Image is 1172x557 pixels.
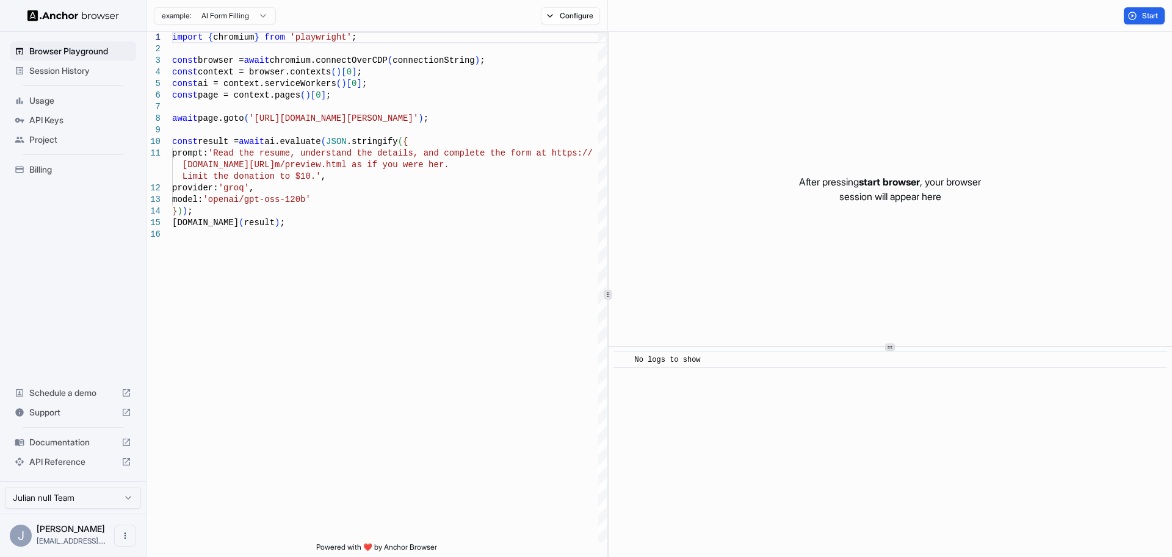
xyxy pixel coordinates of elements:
div: Session History [10,61,136,81]
div: API Keys [10,110,136,130]
span: const [172,137,198,146]
div: 13 [146,194,161,206]
span: ] [352,67,356,77]
span: 0 [347,67,352,77]
span: Browser Playground [29,45,131,57]
span: ( [331,67,336,77]
span: No logs to show [635,356,701,364]
span: await [244,56,270,65]
p: After pressing , your browser session will appear here [799,174,981,204]
div: 5 [146,78,161,90]
div: Support [10,403,136,422]
span: ​ [620,354,626,366]
div: 10 [146,136,161,148]
span: Usage [29,95,131,107]
span: [ [311,90,316,100]
span: import [172,32,203,42]
span: const [172,90,198,100]
span: Julian null [37,523,105,534]
span: 'playwright' [290,32,352,42]
span: ( [336,79,341,88]
div: 14 [146,206,161,217]
span: const [172,67,198,77]
span: ai.evaluate [264,137,320,146]
span: } [172,206,177,216]
div: Usage [10,91,136,110]
div: 1 [146,32,161,43]
span: ; [326,90,331,100]
div: 3 [146,55,161,66]
span: chromium [213,32,254,42]
span: result = [198,137,239,146]
span: ( [388,56,392,65]
span: ; [280,218,284,228]
div: J [10,525,32,547]
div: 4 [146,66,161,78]
span: , [321,171,326,181]
span: 0 [352,79,356,88]
span: { [403,137,408,146]
div: 2 [146,43,161,55]
span: Project [29,134,131,146]
span: start browser [859,176,920,188]
div: 16 [146,229,161,240]
span: ; [424,113,429,123]
span: ) [183,206,187,216]
span: provider: [172,183,219,193]
span: '[URL][DOMAIN_NAME][PERSON_NAME]' [249,113,418,123]
span: 'Read the resume, understand the details, and comp [208,148,465,158]
span: [DOMAIN_NAME][URL] [183,160,275,170]
span: example: [162,11,192,21]
span: [ [341,67,346,77]
span: const [172,56,198,65]
span: ) [475,56,480,65]
span: result [244,218,275,228]
span: ( [398,137,403,146]
img: Anchor Logo [27,10,119,21]
span: Documentation [29,436,117,448]
span: 'openai/gpt-oss-120b' [203,195,310,204]
span: 0 [316,90,320,100]
span: Start [1142,11,1159,21]
button: Start [1124,7,1165,24]
span: page.goto [198,113,244,123]
span: ] [356,79,361,88]
span: ; [356,67,361,77]
div: 12 [146,182,161,194]
span: chromium.connectOverCDP [270,56,388,65]
span: API Reference [29,456,117,468]
span: ai = context.serviceWorkers [198,79,336,88]
span: ) [177,206,182,216]
span: page = context.pages [198,90,300,100]
div: Schedule a demo [10,383,136,403]
span: browser = [198,56,244,65]
button: Configure [541,7,600,24]
span: await [239,137,264,146]
span: } [254,32,259,42]
span: { [208,32,213,42]
span: 'groq' [219,183,249,193]
span: API Keys [29,114,131,126]
span: const [172,79,198,88]
span: JSON [326,137,347,146]
span: ( [321,137,326,146]
span: ( [239,218,244,228]
span: weijuye@gmail.com [37,536,106,545]
span: Session History [29,65,131,77]
span: connectionString [392,56,474,65]
button: Open menu [114,525,136,547]
span: model: [172,195,203,204]
span: await [172,113,198,123]
span: ] [321,90,326,100]
div: 7 [146,101,161,113]
span: ) [341,79,346,88]
span: Limit the donation to $10.' [183,171,321,181]
span: ; [480,56,485,65]
span: [DOMAIN_NAME] [172,218,239,228]
div: 8 [146,113,161,124]
div: 15 [146,217,161,229]
div: Browser Playground [10,41,136,61]
div: 6 [146,90,161,101]
span: ) [336,67,341,77]
span: ; [362,79,367,88]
